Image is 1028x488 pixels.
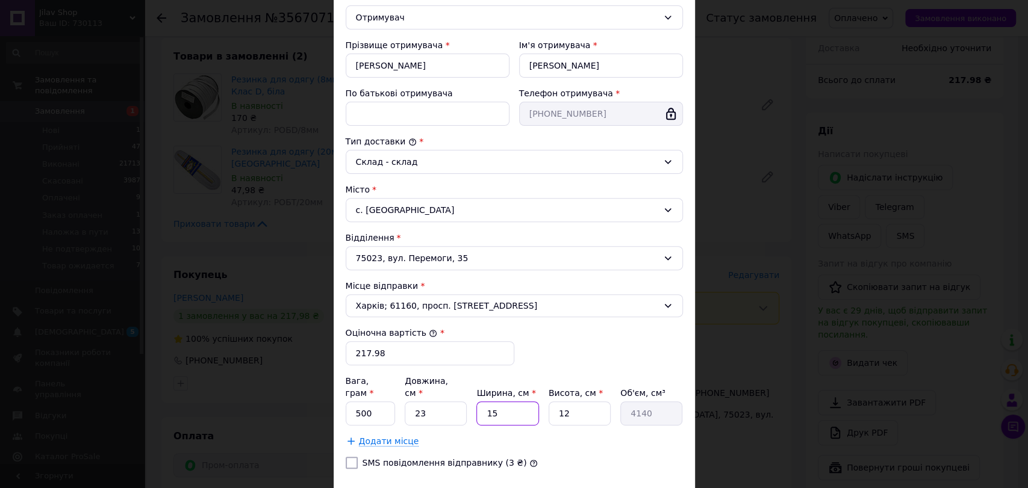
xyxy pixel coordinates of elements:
label: Висота, см [549,388,603,398]
span: Додати місце [359,436,419,446]
div: Склад - склад [356,155,658,168]
input: +380 [519,102,683,126]
label: Телефон отримувача [519,88,613,98]
label: Оціночна вартість [346,328,438,338]
div: Відділення [346,232,683,244]
label: SMS повідомлення відправнику (3 ₴) [363,458,527,468]
label: По батькові отримувача [346,88,453,98]
label: Прізвище отримувача [346,40,443,50]
div: Об'єм, см³ [620,387,682,399]
div: Місце відправки [346,280,683,292]
div: Місто [346,184,683,196]
div: Тип доставки [346,135,683,147]
div: Отримувач [356,11,658,24]
div: 75023, вул. Перемоги, 35 [346,246,683,270]
div: с. [GEOGRAPHIC_DATA] [346,198,683,222]
label: Довжина, см [405,376,448,398]
span: Харків; 61160, просп. [STREET_ADDRESS] [356,300,658,312]
label: Вага, грам [346,376,374,398]
label: Ім'я отримувача [519,40,591,50]
label: Ширина, см [476,388,535,398]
